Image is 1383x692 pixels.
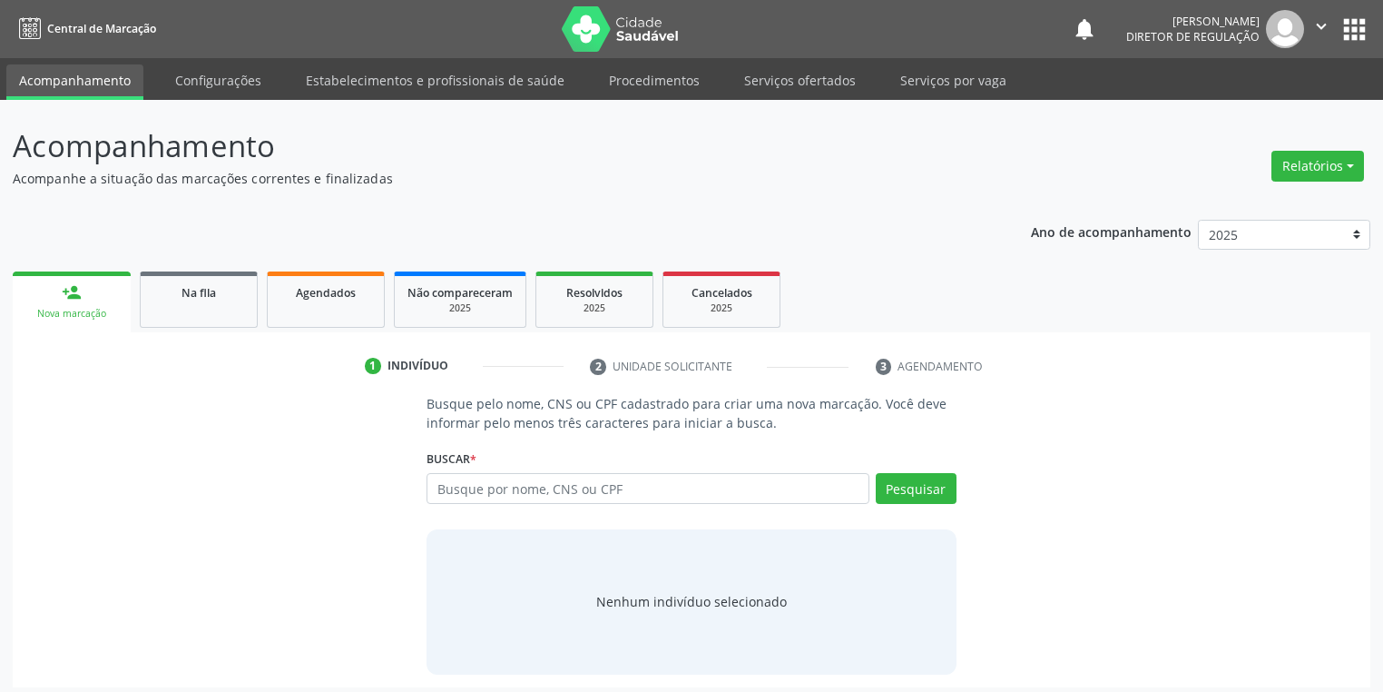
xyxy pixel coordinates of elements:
button: apps [1339,14,1370,45]
a: Procedimentos [596,64,712,96]
div: 2025 [407,302,513,315]
a: Serviços por vaga [888,64,1019,96]
label: Buscar [427,445,476,473]
button: Relatórios [1271,151,1364,182]
p: Ano de acompanhamento [1031,220,1192,242]
div: 1 [365,358,381,374]
div: 2025 [676,302,767,315]
a: Serviços ofertados [731,64,868,96]
a: Central de Marcação [13,14,156,44]
span: Na fila [181,285,216,301]
img: img [1266,10,1304,48]
div: Indivíduo [387,358,448,374]
p: Acompanhe a situação das marcações correntes e finalizadas [13,169,963,188]
span: Não compareceram [407,285,513,301]
i:  [1311,16,1331,36]
span: Diretor de regulação [1126,29,1260,44]
p: Busque pelo nome, CNS ou CPF cadastrado para criar uma nova marcação. Você deve informar pelo men... [427,394,956,432]
button:  [1304,10,1339,48]
div: [PERSON_NAME] [1126,14,1260,29]
div: Nenhum indivíduo selecionado [596,592,787,611]
a: Configurações [162,64,274,96]
div: 2025 [549,302,640,315]
span: Resolvidos [566,285,623,301]
span: Central de Marcação [47,21,156,36]
p: Acompanhamento [13,124,963,169]
span: Cancelados [691,285,752,301]
span: Agendados [296,285,356,301]
a: Acompanhamento [6,64,143,100]
a: Estabelecimentos e profissionais de saúde [293,64,577,96]
div: person_add [62,282,82,302]
input: Busque por nome, CNS ou CPF [427,473,869,504]
div: Nova marcação [25,307,118,321]
button: notifications [1072,16,1097,42]
button: Pesquisar [876,473,956,504]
